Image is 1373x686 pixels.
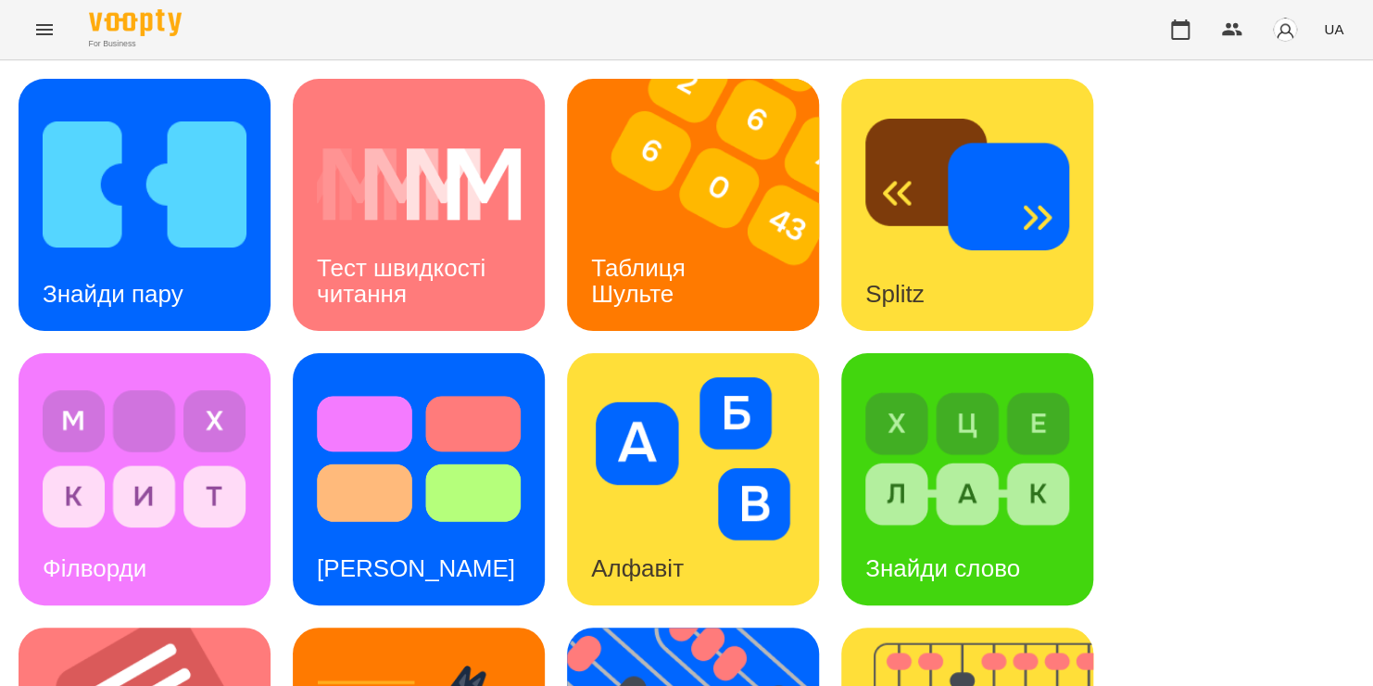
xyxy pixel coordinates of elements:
[89,9,182,36] img: Voopty Logo
[865,554,1020,582] h3: Знайди слово
[591,554,684,582] h3: Алфавіт
[591,254,692,307] h3: Таблиця Шульте
[19,353,271,605] a: ФілвордиФілворди
[89,38,182,50] span: For Business
[1324,19,1343,39] span: UA
[865,103,1069,266] img: Splitz
[841,353,1093,605] a: Знайди словоЗнайди слово
[293,79,545,331] a: Тест швидкості читанняТест швидкості читання
[22,7,67,52] button: Menu
[865,377,1069,540] img: Знайди слово
[567,79,819,331] a: Таблиця ШультеТаблиця Шульте
[317,103,521,266] img: Тест швидкості читання
[1272,17,1298,43] img: avatar_s.png
[43,377,246,540] img: Філворди
[43,554,146,582] h3: Філворди
[317,254,492,307] h3: Тест швидкості читання
[1316,12,1351,46] button: UA
[317,554,515,582] h3: [PERSON_NAME]
[317,377,521,540] img: Тест Струпа
[865,280,925,308] h3: Splitz
[567,353,819,605] a: АлфавітАлфавіт
[43,103,246,266] img: Знайди пару
[19,79,271,331] a: Знайди паруЗнайди пару
[293,353,545,605] a: Тест Струпа[PERSON_NAME]
[591,377,795,540] img: Алфавіт
[567,79,842,331] img: Таблиця Шульте
[43,280,183,308] h3: Знайди пару
[841,79,1093,331] a: SplitzSplitz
